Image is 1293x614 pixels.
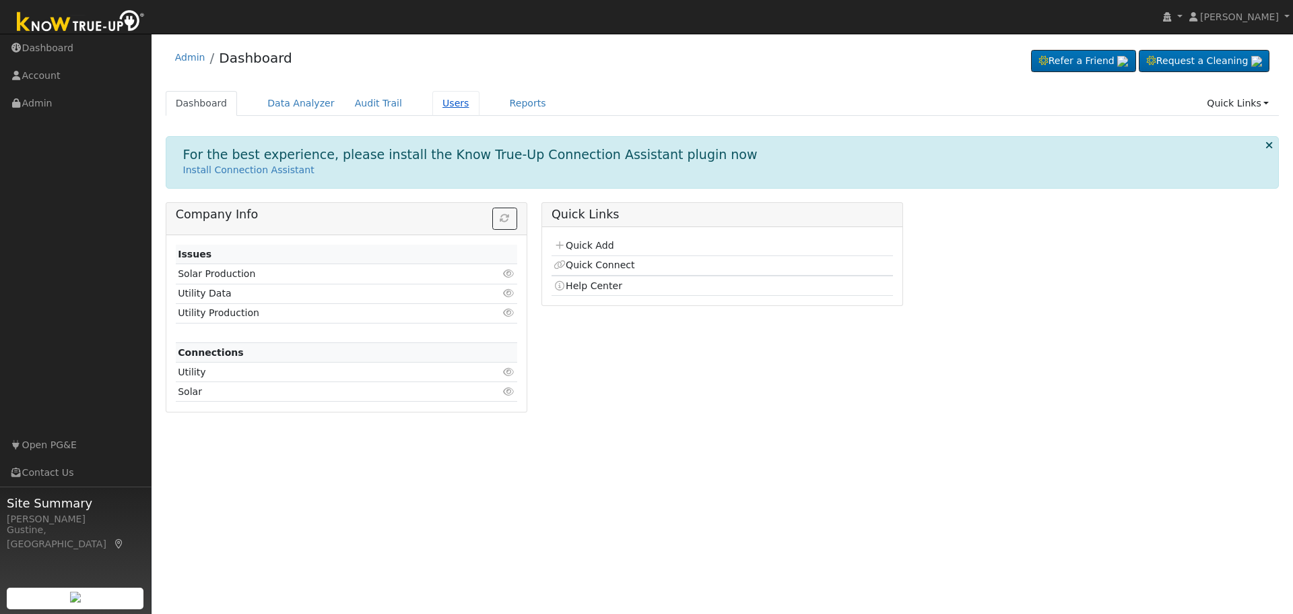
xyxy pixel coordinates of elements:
a: Help Center [554,280,622,291]
div: Gustine, [GEOGRAPHIC_DATA] [7,523,144,551]
a: Quick Add [554,240,614,251]
td: Solar [176,382,462,402]
a: Dashboard [166,91,238,116]
h5: Company Info [176,208,517,222]
h5: Quick Links [552,208,893,222]
a: Users [432,91,479,116]
div: [PERSON_NAME] [7,512,144,526]
i: Click to view [503,269,515,278]
img: retrieve [1251,56,1262,67]
img: Know True-Up [10,7,152,38]
i: Click to view [503,387,515,396]
a: Quick Links [1197,91,1279,116]
i: Click to view [503,288,515,298]
a: Reports [500,91,556,116]
strong: Issues [178,249,211,259]
td: Utility Data [176,284,462,303]
td: Utility [176,363,462,382]
span: [PERSON_NAME] [1200,11,1279,22]
span: Site Summary [7,494,144,512]
img: retrieve [70,592,81,603]
a: Map [113,539,125,549]
a: Install Connection Assistant [183,164,314,175]
h1: For the best experience, please install the Know True-Up Connection Assistant plugin now [183,147,758,162]
strong: Connections [178,347,244,358]
img: retrieve [1117,56,1128,67]
a: Audit Trail [345,91,412,116]
a: Admin [175,52,205,63]
a: Request a Cleaning [1139,50,1269,73]
i: Click to view [503,367,515,377]
a: Dashboard [219,50,292,66]
a: Refer a Friend [1031,50,1136,73]
td: Solar Production [176,264,462,284]
a: Quick Connect [554,259,634,270]
td: Utility Production [176,303,462,323]
i: Click to view [503,308,515,317]
a: Data Analyzer [257,91,345,116]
